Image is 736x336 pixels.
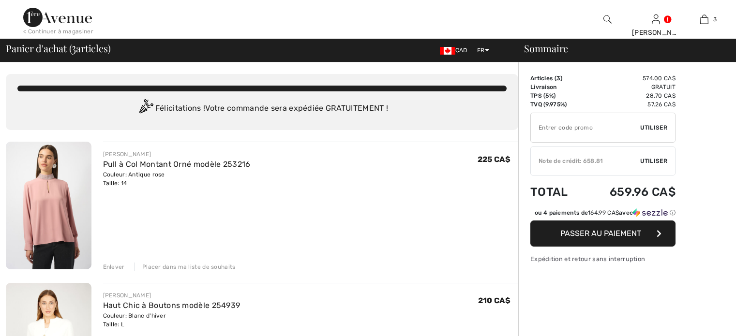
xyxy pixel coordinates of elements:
div: Couleur: Antique rose Taille: 14 [103,170,251,188]
a: Haut Chic à Boutons modèle 254939 [103,301,240,310]
td: TPS (5%) [530,91,583,100]
td: Articles ( ) [530,74,583,83]
span: Panier d'achat ( articles) [6,44,110,53]
a: 3 [680,14,728,25]
img: Mon panier [700,14,708,25]
div: < Continuer à magasiner [23,27,93,36]
span: 3 [713,15,717,24]
span: 225 CA$ [478,155,511,164]
span: CAD [440,47,471,54]
a: Pull à Col Montant Orné modèle 253216 [103,160,251,169]
input: Code promo [531,113,640,142]
div: [PERSON_NAME] [103,150,251,159]
td: TVQ (9.975%) [530,100,583,109]
img: 1ère Avenue [23,8,92,27]
td: 574.00 CA$ [583,74,676,83]
div: [PERSON_NAME] [103,291,240,300]
div: [PERSON_NAME] [632,28,679,38]
div: Expédition et retour sans interruption [530,254,676,263]
span: Utiliser [640,157,667,165]
img: recherche [603,14,612,25]
span: Utiliser [640,123,667,132]
img: Canadian Dollar [440,47,455,55]
span: 164.99 CA$ [588,209,619,216]
span: Passer au paiement [560,229,641,238]
iframe: Ouvre un widget dans lequel vous pouvez chatter avec l’un de nos agents [675,307,726,331]
span: 210 CA$ [478,296,511,305]
div: Note de crédit: 658.81 [531,157,640,165]
div: ou 4 paiements de164.99 CA$avecSezzle Cliquez pour en savoir plus sur Sezzle [530,208,676,220]
span: 3 [72,41,76,54]
td: 57.26 CA$ [583,100,676,109]
img: Pull à Col Montant Orné modèle 253216 [6,142,91,269]
td: Gratuit [583,83,676,91]
div: Sommaire [512,44,730,53]
td: 28.70 CA$ [583,91,676,100]
div: Enlever [103,263,125,271]
img: Congratulation2.svg [136,99,155,118]
img: Sezzle [633,208,668,217]
button: Passer au paiement [530,220,676,247]
div: Couleur: Blanc d'hiver Taille: L [103,311,240,329]
div: ou 4 paiements de avec [535,208,676,217]
td: Livraison [530,83,583,91]
span: FR [477,47,489,54]
td: Total [530,175,583,208]
div: Placer dans ma liste de souhaits [134,263,236,271]
img: Mes infos [652,14,660,25]
a: Se connecter [652,15,660,24]
span: 3 [556,75,560,82]
td: 659.96 CA$ [583,175,676,208]
div: Félicitations ! Votre commande sera expédiée GRATUITEMENT ! [17,99,507,118]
